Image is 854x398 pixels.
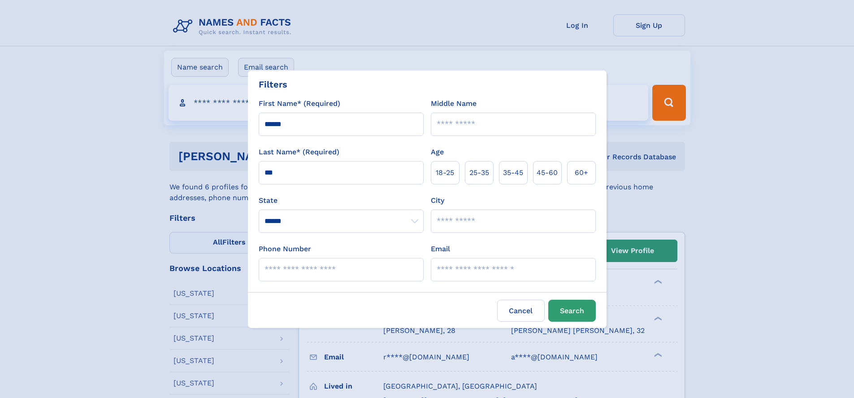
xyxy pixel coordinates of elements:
span: 35‑45 [503,167,523,178]
span: 45‑60 [537,167,558,178]
label: State [259,195,424,206]
label: Email [431,244,450,254]
label: City [431,195,444,206]
label: Cancel [497,300,545,322]
button: Search [548,300,596,322]
label: Phone Number [259,244,311,254]
label: Age [431,147,444,157]
label: Last Name* (Required) [259,147,339,157]
label: Middle Name [431,98,477,109]
label: First Name* (Required) [259,98,340,109]
span: 18‑25 [436,167,454,178]
span: 60+ [575,167,588,178]
div: Filters [259,78,287,91]
span: 25‑35 [469,167,489,178]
